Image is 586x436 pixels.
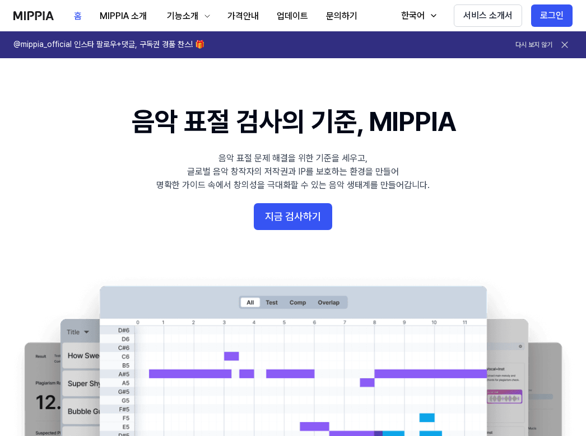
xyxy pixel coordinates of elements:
[317,5,366,27] button: 문의하기
[65,5,91,27] button: 홈
[399,9,427,22] div: 한국어
[531,4,573,27] button: 로그인
[132,103,455,140] h1: 음악 표절 검사의 기준, MIPPIA
[390,4,445,27] button: 한국어
[268,1,317,31] a: 업데이트
[515,40,552,50] button: 다시 보지 않기
[218,5,268,27] button: 가격안내
[65,1,91,31] a: 홈
[165,10,201,23] div: 기능소개
[91,5,156,27] button: MIPPIA 소개
[268,5,317,27] button: 업데이트
[13,11,54,20] img: logo
[156,5,218,27] button: 기능소개
[454,4,522,27] button: 서비스 소개서
[254,203,332,230] button: 지금 검사하기
[13,39,204,50] h1: @mippia_official 인스타 팔로우+댓글, 구독권 경품 찬스! 🎁
[156,152,430,192] div: 음악 표절 문제 해결을 위한 기준을 세우고, 글로벌 음악 창작자의 저작권과 IP를 보호하는 환경을 만들어 명확한 가이드 속에서 창의성을 극대화할 수 있는 음악 생태계를 만들어...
